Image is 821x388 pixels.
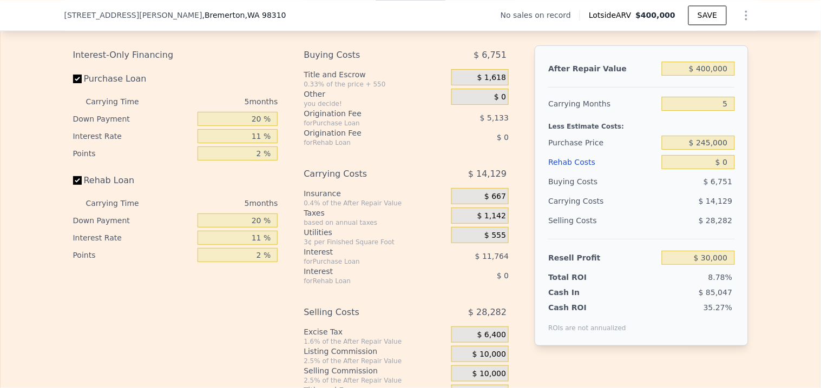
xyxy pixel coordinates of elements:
[73,176,82,185] input: Rehab Loan
[636,11,676,19] span: $400,000
[73,45,278,65] div: Interest-Only Financing
[484,231,506,240] span: $ 555
[484,192,506,202] span: $ 667
[304,257,424,266] div: for Purchase Loan
[304,346,447,357] div: Listing Commission
[474,45,507,65] span: $ 6,751
[304,69,447,80] div: Title and Escrow
[304,357,447,365] div: 2.5% of the After Repair Value
[304,199,447,208] div: 0.4% of the After Repair Value
[245,11,286,19] span: , WA 98310
[73,171,194,190] label: Rehab Loan
[73,75,82,83] input: Purchase Loan
[304,303,424,322] div: Selling Costs
[735,4,757,26] button: Show Options
[304,246,424,257] div: Interest
[699,288,732,297] span: $ 85,047
[704,303,732,312] span: 35.27%
[73,128,194,145] div: Interest Rate
[699,197,732,205] span: $ 14,129
[304,119,424,128] div: for Purchase Loan
[548,302,626,313] div: Cash ROI
[548,287,616,298] div: Cash In
[86,93,156,110] div: Carrying Time
[548,113,734,133] div: Less Estimate Costs:
[472,369,506,379] span: $ 10,000
[468,164,507,184] span: $ 14,129
[73,145,194,162] div: Points
[64,10,202,21] span: [STREET_ADDRESS][PERSON_NAME]
[475,252,509,260] span: $ 11,764
[548,313,626,332] div: ROIs are not annualized
[304,164,424,184] div: Carrying Costs
[501,10,580,21] div: No sales on record
[304,128,424,138] div: Origination Fee
[548,272,616,283] div: Total ROI
[73,212,194,229] div: Down Payment
[548,172,658,191] div: Buying Costs
[73,229,194,246] div: Interest Rate
[304,218,447,227] div: based on annual taxes
[589,10,635,21] span: Lotside ARV
[202,10,286,21] span: , Bremerton
[704,177,732,186] span: $ 6,751
[480,113,509,122] span: $ 5,133
[73,110,194,128] div: Down Payment
[548,191,616,211] div: Carrying Costs
[304,266,424,277] div: Interest
[497,271,509,280] span: $ 0
[304,80,447,89] div: 0.33% of the price + 550
[304,376,447,385] div: 2.5% of the After Repair Value
[708,273,732,282] span: 8.78%
[73,69,194,89] label: Purchase Loan
[548,133,658,152] div: Purchase Price
[497,133,509,142] span: $ 0
[468,303,507,322] span: $ 28,282
[304,365,447,376] div: Selling Commission
[161,93,278,110] div: 5 months
[494,92,506,102] span: $ 0
[477,73,506,83] span: $ 1,618
[548,152,658,172] div: Rehab Costs
[548,248,658,267] div: Resell Profit
[304,337,447,346] div: 1.6% of the After Repair Value
[304,45,424,65] div: Buying Costs
[73,246,194,264] div: Points
[304,99,447,108] div: you decide!
[548,59,658,78] div: After Repair Value
[477,211,506,221] span: $ 1,142
[477,330,506,340] span: $ 6,400
[304,108,424,119] div: Origination Fee
[699,216,732,225] span: $ 28,282
[86,195,156,212] div: Carrying Time
[304,89,447,99] div: Other
[304,238,447,246] div: 3¢ per Finished Square Foot
[304,326,447,337] div: Excise Tax
[304,188,447,199] div: Insurance
[472,350,506,359] span: $ 10,000
[304,227,447,238] div: Utilities
[304,277,424,285] div: for Rehab Loan
[304,208,447,218] div: Taxes
[304,138,424,147] div: for Rehab Loan
[548,94,658,113] div: Carrying Months
[548,211,658,230] div: Selling Costs
[688,5,726,25] button: SAVE
[161,195,278,212] div: 5 months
